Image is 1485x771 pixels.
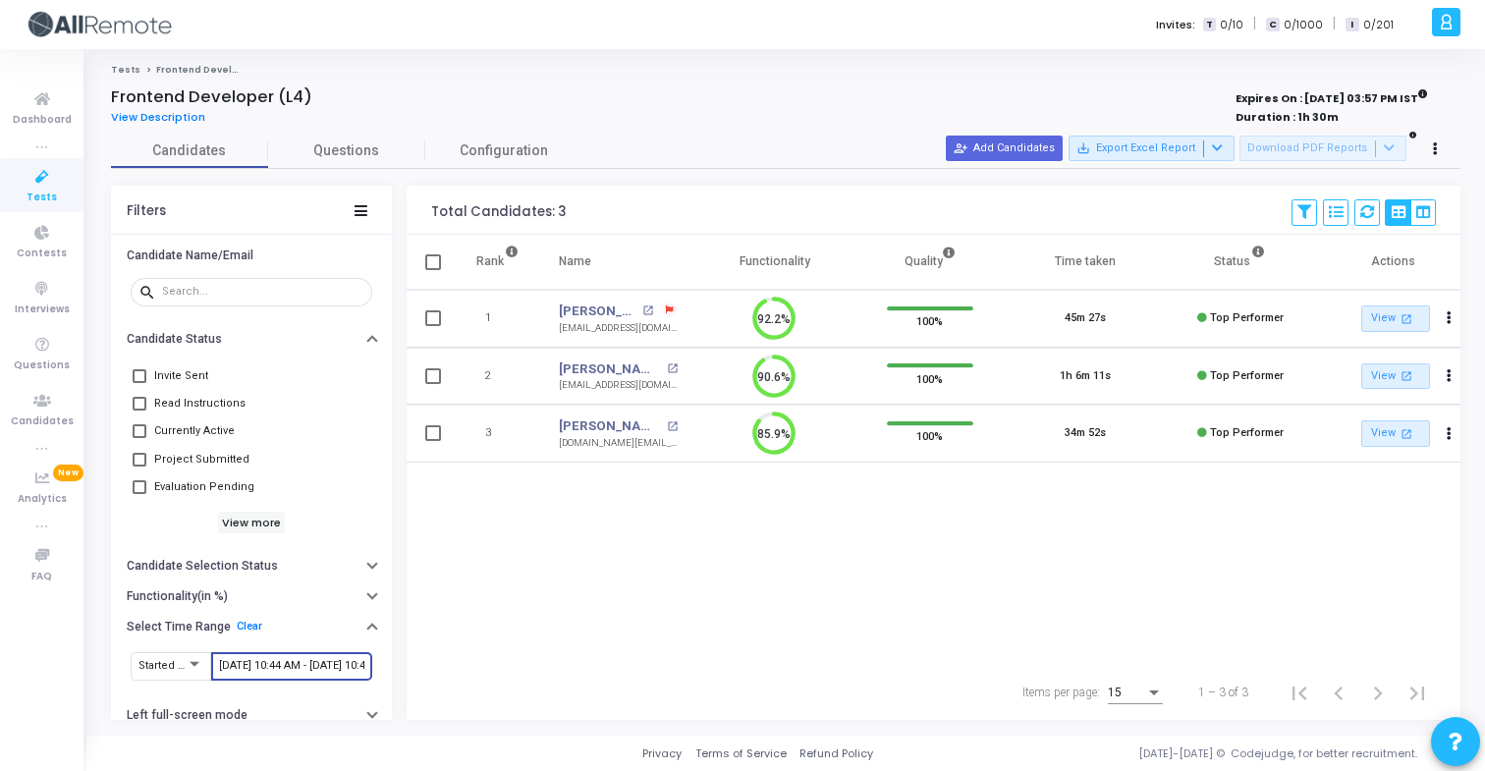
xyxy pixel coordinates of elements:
div: [DATE]-[DATE] © Codejudge, for better recruitment. [873,745,1460,762]
th: Status [1163,235,1318,290]
button: Next page [1358,673,1398,712]
button: Last page [1398,673,1437,712]
div: Time taken [1055,250,1116,272]
h6: Left full-screen mode [127,708,247,723]
button: Actions [1435,362,1462,390]
h4: Frontend Developer (L4) [111,87,312,107]
span: Candidates [111,140,268,161]
div: Total Candidates: 3 [431,204,566,220]
span: Questions [14,358,70,374]
span: | [1333,14,1336,34]
h6: Candidate Name/Email [127,248,253,263]
button: Add Candidates [946,136,1063,161]
span: 100% [916,426,943,446]
input: Search... [162,286,364,298]
mat-icon: save_alt [1076,141,1090,155]
a: View Description [111,111,220,124]
button: Candidate Selection Status [111,551,392,581]
td: 1 [456,290,539,348]
span: Currently Active [154,419,235,443]
mat-icon: open_in_new [667,421,678,432]
img: logo [25,5,172,44]
div: 1h 6m 11s [1060,368,1111,385]
mat-icon: person_add_alt [954,141,967,155]
span: Analytics [18,491,67,508]
span: Started At [138,659,188,672]
span: Tests [27,190,57,206]
button: Functionality(in %) [111,581,392,612]
a: Tests [111,64,140,76]
a: [PERSON_NAME] [559,359,661,379]
th: Quality [852,235,1008,290]
a: [PERSON_NAME] [559,302,636,321]
div: [DOMAIN_NAME][EMAIL_ADDRESS][DOMAIN_NAME] [559,436,678,451]
button: Export Excel Report [1069,136,1235,161]
span: Top Performer [1210,369,1284,382]
span: Interviews [15,302,70,318]
button: Download PDF Reports [1239,136,1406,161]
button: Candidate Status [111,324,392,355]
span: I [1346,18,1358,32]
a: Privacy [642,745,682,762]
a: Terms of Service [695,745,787,762]
span: 0/201 [1363,17,1394,33]
a: View [1361,363,1430,390]
strong: Expires On : [DATE] 03:57 PM IST [1236,85,1428,107]
div: View Options [1385,199,1436,226]
div: Name [559,250,591,272]
div: 45m 27s [1065,310,1106,327]
span: Evaluation Pending [154,475,254,499]
th: Functionality [697,235,852,290]
span: Frontend Developer (L4) [156,64,277,76]
button: Actions [1435,420,1462,448]
span: Invite Sent [154,364,208,388]
span: FAQ [31,569,52,585]
span: 0/10 [1220,17,1243,33]
span: Configuration [460,140,548,161]
button: First page [1280,673,1319,712]
span: Candidates [11,413,74,430]
mat-icon: open_in_new [1399,367,1415,384]
h6: Functionality(in %) [127,589,228,604]
div: [EMAIL_ADDRESS][DOMAIN_NAME] [559,321,678,336]
th: Rank [456,235,539,290]
mat-icon: open_in_new [642,305,653,316]
span: Dashboard [13,112,72,129]
a: View [1361,305,1430,332]
mat-icon: search [138,283,162,301]
h6: Candidate Status [127,332,222,347]
input: From Date ~ To Date [219,660,364,672]
h6: View more [218,512,286,533]
mat-icon: open_in_new [1399,310,1415,327]
nav: breadcrumb [111,64,1460,77]
div: [EMAIL_ADDRESS][DOMAIN_NAME] [559,378,678,393]
h6: Candidate Selection Status [127,559,278,574]
button: Candidate Name/Email [111,240,392,270]
button: Left full-screen mode [111,700,392,731]
button: Select Time RangeClear [111,611,392,641]
span: T [1203,18,1216,32]
a: View [1361,420,1430,447]
td: 2 [456,348,539,406]
span: | [1253,14,1256,34]
a: Clear [237,620,262,633]
th: Actions [1318,235,1473,290]
mat-icon: open_in_new [667,363,678,374]
span: Contests [17,246,67,262]
div: 1 – 3 of 3 [1198,684,1248,701]
span: 100% [916,368,943,388]
span: View Description [111,109,205,125]
span: New [53,465,83,481]
div: Filters [127,203,166,219]
span: C [1266,18,1279,32]
h6: Select Time Range [127,620,231,634]
button: Previous page [1319,673,1358,712]
button: Actions [1435,305,1462,333]
span: Project Submitted [154,448,249,471]
span: Top Performer [1210,311,1284,324]
span: 15 [1108,686,1122,699]
span: Read Instructions [154,392,246,415]
span: Questions [268,140,425,161]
